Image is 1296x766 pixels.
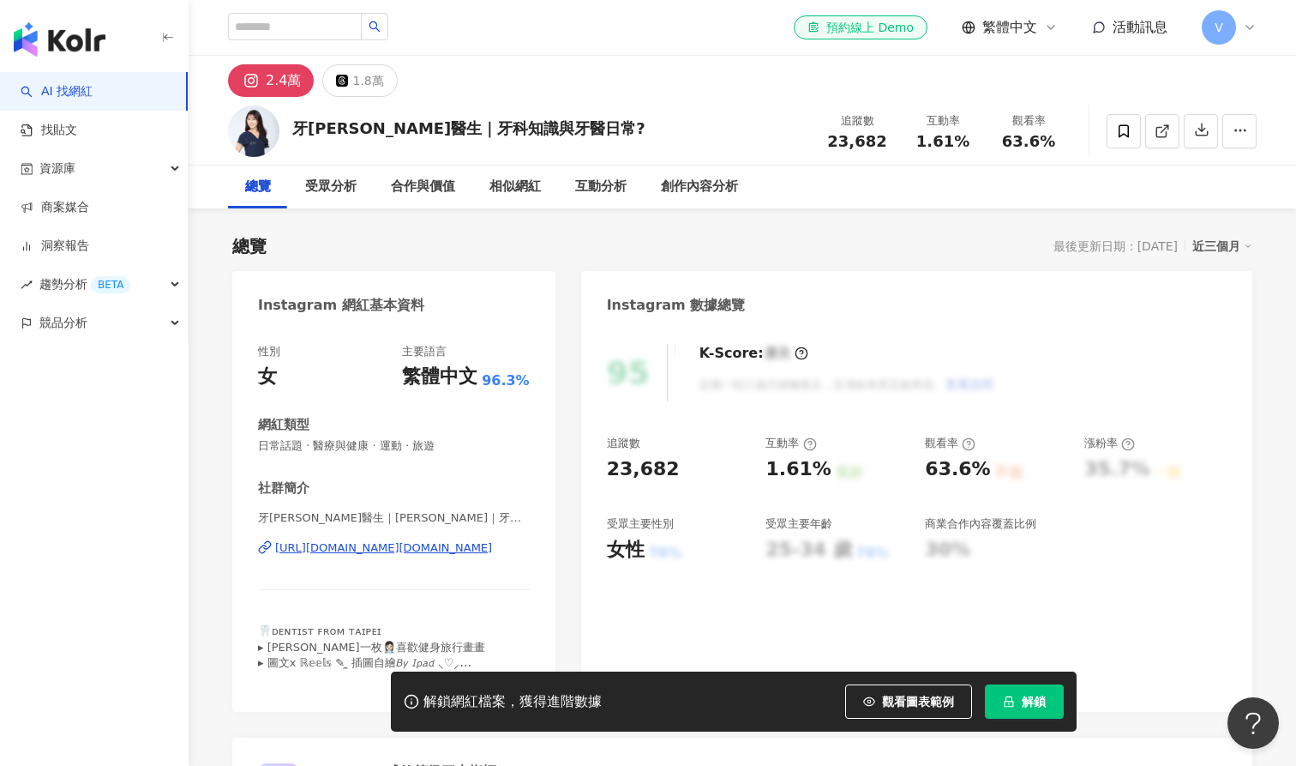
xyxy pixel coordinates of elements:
span: search [369,21,381,33]
div: 漲粉率 [1084,436,1135,451]
div: 總覽 [245,177,271,197]
div: [URL][DOMAIN_NAME][DOMAIN_NAME] [275,540,492,556]
span: 23,682 [827,132,886,150]
img: logo [14,22,105,57]
div: 觀看率 [996,112,1061,130]
div: 受眾分析 [305,177,357,197]
div: 社群簡介 [258,480,309,498]
div: K-Score : [699,344,808,363]
span: 日常話題 · 醫療與健康 · 運動 · 旅遊 [258,438,530,454]
div: 合作與價值 [391,177,455,197]
button: 2.4萬 [228,64,314,97]
div: 解鎖網紅檔案，獲得進階數據 [423,693,602,711]
button: 解鎖 [985,685,1064,719]
div: 近三個月 [1192,235,1252,257]
button: 觀看圖表範例 [845,685,972,719]
a: 商案媒合 [21,199,89,216]
div: 互動率 [765,436,816,451]
div: BETA [91,276,130,293]
button: 1.8萬 [322,64,397,97]
div: 網紅類型 [258,416,309,434]
span: 趨勢分析 [39,265,130,304]
div: 最後更新日期：[DATE] [1053,239,1178,253]
a: 洞察報告 [21,238,89,255]
span: 63.6% [1002,133,1055,150]
img: KOL Avatar [228,106,279,157]
div: 商業合作內容覆蓋比例 [925,516,1036,532]
span: 解鎖 [1022,695,1046,709]
span: 牙[PERSON_NAME]醫生｜[PERSON_NAME]｜牙科知識與牙醫日常🦷 | dr.koko_ig [258,510,530,526]
div: 性別 [258,344,280,359]
div: 追蹤數 [607,436,640,451]
a: 預約線上 Demo [794,15,927,39]
div: 互動分析 [575,177,627,197]
span: rise [21,279,33,291]
span: lock [1003,696,1015,708]
div: 1.8萬 [352,69,383,93]
span: 1.61% [916,133,969,150]
div: Instagram 數據總覽 [607,296,746,315]
div: 相似網紅 [489,177,541,197]
div: 女 [258,364,277,390]
span: 活動訊息 [1113,19,1167,35]
div: 23,682 [607,456,680,483]
span: 繁體中文 [982,18,1037,37]
div: 繁體中文 [402,364,477,390]
div: 2.4萬 [266,69,301,93]
div: 63.6% [925,456,990,483]
div: 受眾主要性別 [607,516,674,532]
span: 96.3% [482,371,530,390]
span: V [1215,18,1223,37]
div: 女性 [607,537,645,564]
div: 主要語言 [402,344,447,359]
div: 1.61% [765,456,831,483]
div: 總覽 [232,234,267,258]
a: searchAI 找網紅 [21,83,93,100]
div: 追蹤數 [825,112,890,130]
a: 找貼文 [21,122,77,139]
div: 預約線上 Demo [807,19,914,36]
div: 受眾主要年齡 [765,516,832,532]
div: Instagram 網紅基本資料 [258,296,424,315]
div: 互動率 [910,112,975,130]
a: [URL][DOMAIN_NAME][DOMAIN_NAME] [258,540,530,556]
div: 創作內容分析 [661,177,738,197]
span: 觀看圖表範例 [882,695,954,709]
span: 競品分析 [39,304,87,342]
div: 觀看率 [925,436,975,451]
div: 牙[PERSON_NAME]醫生｜牙科知識與牙醫日常? [292,118,645,139]
span: 資源庫 [39,149,75,188]
span: 🦷ᴅᴇɴᴛɪꜱᴛ ꜰʀᴏᴍ ᴛᴀɪᴘᴇɪ ▸ [PERSON_NAME]一枚👩🏻‍⚕️喜歡健身旅行畫畫 ▸ 圖文x ℝ𝕖𝕖𝕝𝕤 ✎ ̼ 插圖自繪𝘉𝘺 𝘐𝘱𝘢𝘥 ⸜♡⸝ ▸ 線上問診❌私訊會被吃掉... [258,624,529,763]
